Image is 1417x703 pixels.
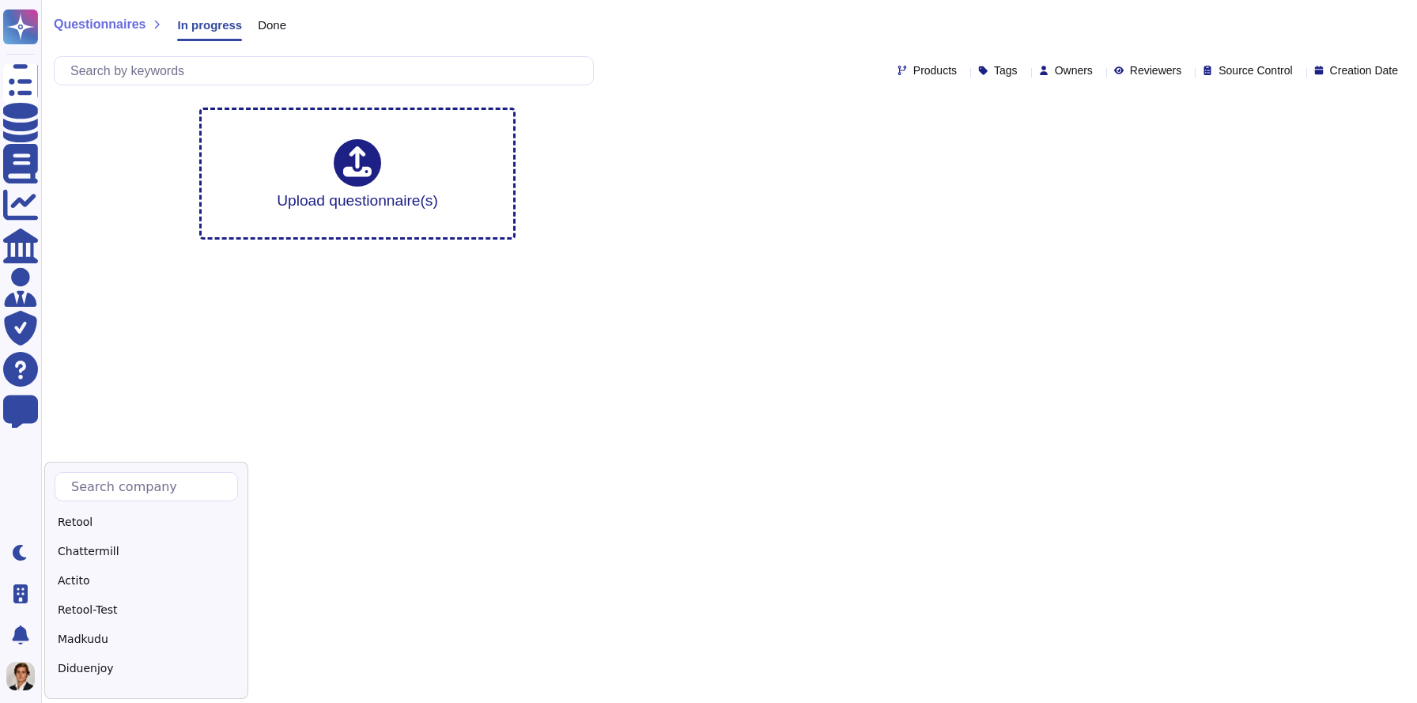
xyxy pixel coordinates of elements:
[55,540,238,563] div: Chattermill
[55,511,238,534] div: Retool
[6,662,35,690] img: user
[1130,65,1181,76] span: Reviewers
[994,65,1018,76] span: Tags
[177,19,242,31] span: In progress
[913,65,957,76] span: Products
[1219,65,1292,76] span: Source Control
[3,659,46,694] button: user
[54,18,145,31] span: Questionnaires
[1330,65,1398,76] span: Creation Date
[277,139,438,208] div: Upload questionnaire(s)
[55,628,238,651] div: Madkudu
[55,569,238,592] div: Actito
[55,657,238,680] div: Diduenjoy
[258,19,286,31] span: Done
[55,599,238,622] div: Retool-Test
[1055,65,1093,76] span: Owners
[62,57,593,85] input: Search by keywords
[63,473,237,501] input: Search company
